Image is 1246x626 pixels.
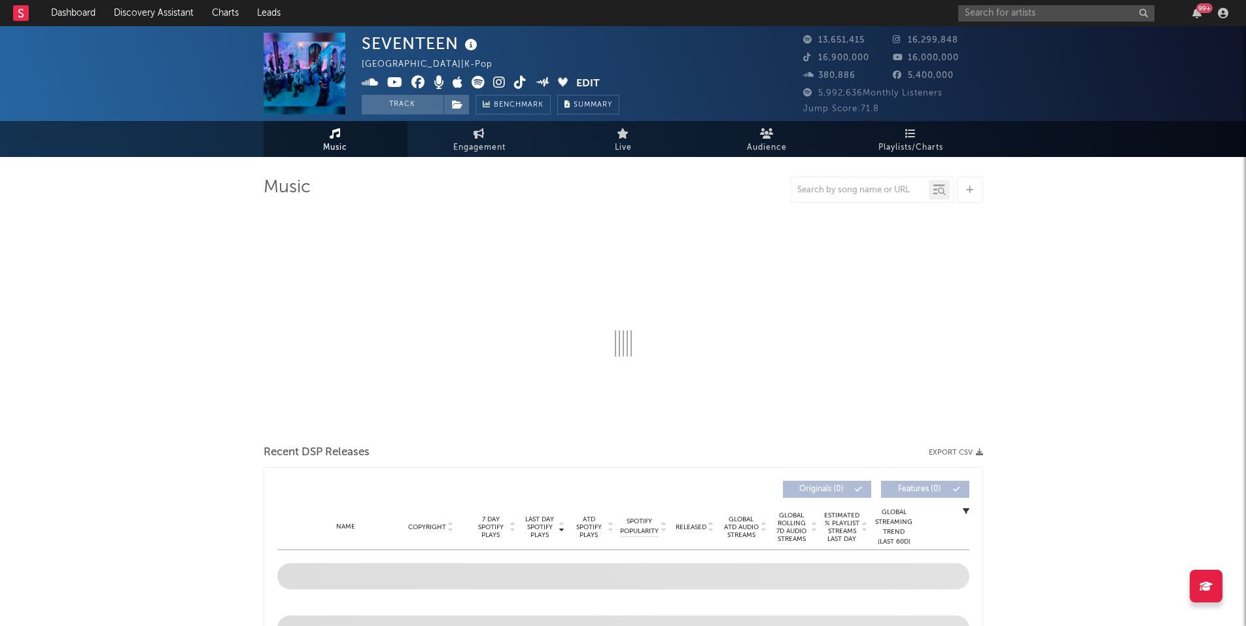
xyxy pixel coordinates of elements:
span: Last Day Spotify Plays [523,515,557,539]
button: 99+ [1192,8,1202,18]
div: Global Streaming Trend (Last 60D) [874,508,914,547]
span: 13,651,415 [803,36,865,44]
button: Features(0) [881,481,969,498]
span: 7 Day Spotify Plays [474,515,508,539]
span: Playlists/Charts [878,140,943,156]
span: Global Rolling 7D Audio Streams [774,512,810,543]
span: Recent DSP Releases [264,445,370,461]
input: Search for artists [958,5,1154,22]
span: Spotify Popularity [620,517,659,536]
a: Engagement [407,121,551,157]
div: Name [303,522,389,532]
div: 99 + [1196,3,1213,13]
div: [GEOGRAPHIC_DATA] | K-Pop [362,57,508,73]
span: Features ( 0 ) [890,485,950,493]
span: Summary [574,101,612,109]
a: Playlists/Charts [839,121,983,157]
span: Live [615,140,632,156]
span: 5,992,636 Monthly Listeners [803,89,943,97]
button: Export CSV [929,449,983,457]
span: 16,900,000 [803,54,869,62]
div: SEVENTEEN [362,33,481,54]
span: 16,000,000 [893,54,959,62]
span: Released [676,523,706,531]
span: Benchmark [494,97,544,113]
span: Jump Score: 71.8 [803,105,879,113]
input: Search by song name or URL [791,185,929,196]
button: Track [362,95,443,114]
span: Originals ( 0 ) [791,485,852,493]
button: Summary [557,95,619,114]
span: Global ATD Audio Streams [723,515,759,539]
button: Originals(0) [783,481,871,498]
span: Estimated % Playlist Streams Last Day [824,512,860,543]
a: Music [264,121,407,157]
span: ATD Spotify Plays [572,515,606,539]
a: Audience [695,121,839,157]
a: Benchmark [476,95,551,114]
span: Copyright [408,523,446,531]
a: Live [551,121,695,157]
span: Engagement [453,140,506,156]
span: 380,886 [803,71,856,80]
span: Audience [747,140,787,156]
span: 5,400,000 [893,71,954,80]
span: 16,299,848 [893,36,958,44]
button: Edit [576,76,600,92]
span: Music [323,140,347,156]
